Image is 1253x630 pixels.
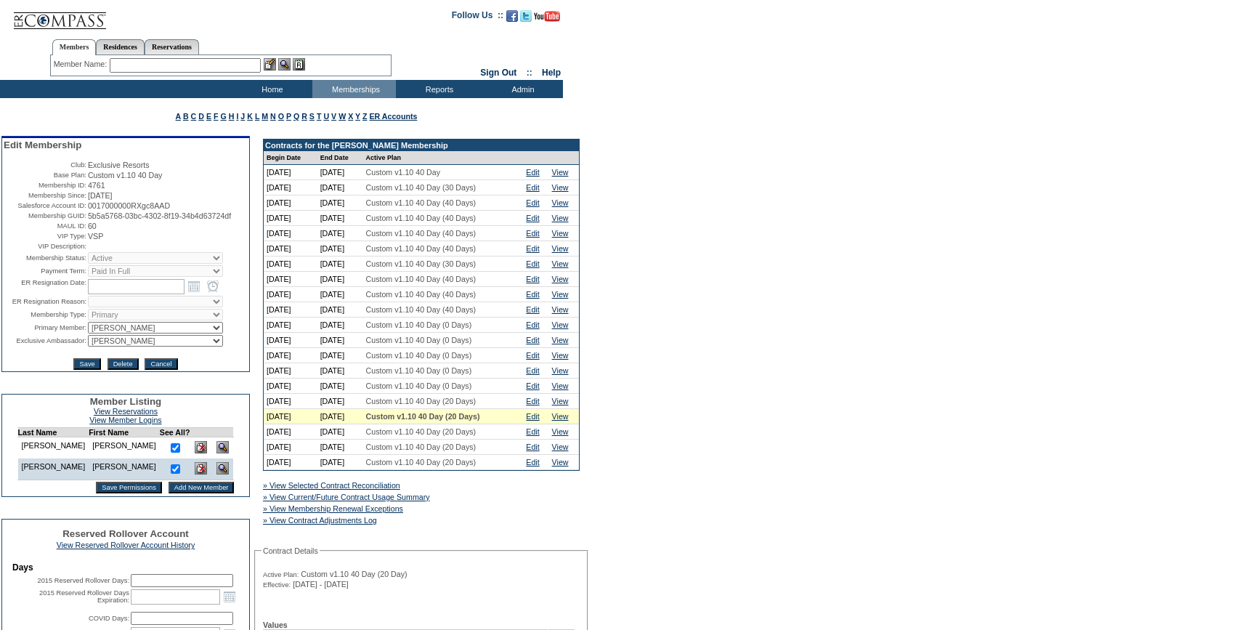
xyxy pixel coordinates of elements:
a: View [552,412,569,421]
img: Reservations [293,58,305,70]
span: Custom v1.10 40 Day (40 Days) [366,305,477,314]
a: Edit [526,366,539,375]
td: [DATE] [317,180,363,195]
td: See All? [160,428,190,437]
td: [DATE] [317,226,363,241]
span: Custom v1.10 40 Day (20 Days) [366,443,477,451]
a: Edit [526,412,539,421]
a: Q [293,112,299,121]
img: Become our fan on Facebook [506,10,518,22]
td: [DATE] [264,211,317,226]
td: ER Resignation Date: [4,278,86,294]
td: Reports [396,80,479,98]
td: [DATE] [264,333,317,348]
span: Custom v1.10 40 Day (40 Days) [366,214,477,222]
td: Contracts for the [PERSON_NAME] Membership [264,140,579,151]
span: Custom v1.10 40 Day (20 Days) [366,412,480,421]
td: [DATE] [317,302,363,318]
a: C [191,112,197,121]
td: [DATE] [264,318,317,333]
td: [DATE] [317,440,363,455]
td: Membership GUID: [4,211,86,220]
label: 2015 Reserved Rollover Days: [37,577,129,584]
td: [DATE] [264,241,317,257]
a: P [286,112,291,121]
a: Edit [526,290,539,299]
a: Subscribe to our YouTube Channel [534,15,560,23]
a: Follow us on Twitter [520,15,532,23]
td: [DATE] [264,424,317,440]
span: Exclusive Resorts [88,161,150,169]
td: Last Name [17,428,89,437]
a: Edit [526,214,539,222]
input: Add New Member [169,482,235,493]
span: Custom v1.10 40 Day (30 Days) [366,259,477,268]
span: Custom v1.10 40 Day [88,171,162,179]
a: Edit [526,259,539,268]
td: [DATE] [264,440,317,455]
td: [DATE] [317,257,363,272]
a: Become our fan on Facebook [506,15,518,23]
a: View [552,351,569,360]
img: Delete [195,462,207,474]
a: Edit [526,183,539,192]
span: Custom v1.10 40 Day (20 Days) [366,427,477,436]
td: [DATE] [264,226,317,241]
a: J [240,112,245,121]
a: H [229,112,235,121]
td: First Name [89,428,160,437]
a: K [247,112,253,121]
label: 2015 Reserved Rollover Days Expiration: [39,589,129,604]
td: [DATE] [317,333,363,348]
a: View [552,214,569,222]
span: Edit Membership [4,140,81,150]
td: Begin Date [264,151,317,165]
img: Delete [195,441,207,453]
td: Membership Status: [4,252,86,264]
b: Values [263,621,288,629]
a: F [214,112,219,121]
span: Custom v1.10 40 Day (40 Days) [366,229,477,238]
span: Custom v1.10 40 Day (0 Days) [366,351,472,360]
td: [DATE] [264,379,317,394]
a: View [552,320,569,329]
label: COVID Days: [89,615,129,622]
a: View [552,381,569,390]
span: Effective: [263,581,291,589]
td: Exclusive Ambassador: [4,335,86,347]
a: View [552,336,569,344]
td: [DATE] [317,348,363,363]
img: Subscribe to our YouTube Channel [534,11,560,22]
a: » View Contract Adjustments Log [263,516,377,525]
span: Custom v1.10 40 Day (20 Day) [301,570,407,578]
td: Membership Since: [4,191,86,200]
a: Help [542,68,561,78]
span: Custom v1.10 40 Day (0 Days) [366,320,472,329]
a: Edit [526,244,539,253]
a: View Reservations [94,407,158,416]
a: Edit [526,458,539,467]
td: [DATE] [264,302,317,318]
img: View Dashboard [216,441,229,453]
span: Custom v1.10 40 Day (0 Days) [366,366,472,375]
a: T [317,112,322,121]
span: 60 [88,222,97,230]
input: Save Permissions [96,482,162,493]
a: I [236,112,238,121]
td: [DATE] [317,195,363,211]
td: [DATE] [264,455,317,470]
td: Active Plan [363,151,524,165]
a: Y [355,112,360,121]
a: » View Selected Contract Reconciliation [263,481,400,490]
a: Edit [526,305,539,314]
a: D [198,112,204,121]
span: Custom v1.10 40 Day (0 Days) [366,336,472,344]
td: ER Resignation Reason: [4,296,86,307]
img: View Dashboard [216,462,229,474]
td: [DATE] [264,180,317,195]
a: View [552,443,569,451]
td: Base Plan: [4,171,86,179]
td: Payment Term: [4,265,86,277]
a: Edit [526,229,539,238]
td: [DATE] [317,165,363,180]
